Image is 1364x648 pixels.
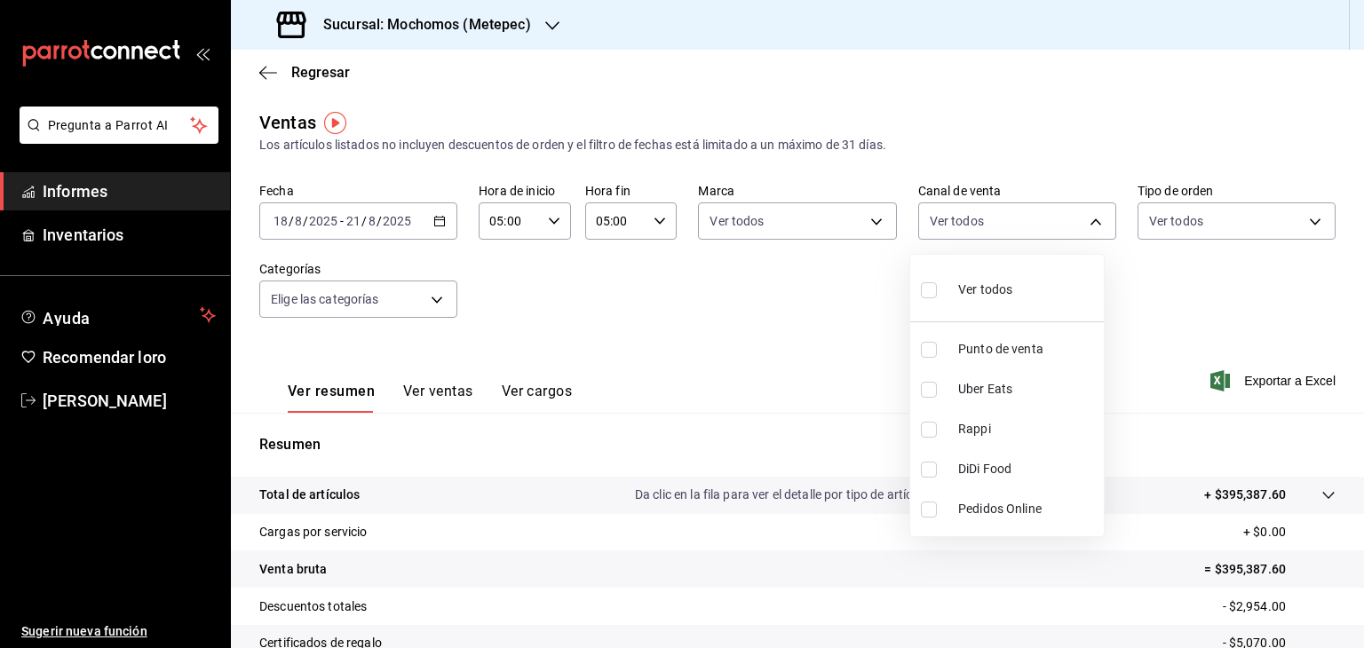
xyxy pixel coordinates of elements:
span: Punto de venta [958,340,1097,359]
span: Ver todos [958,281,1012,299]
span: Pedidos Online [958,500,1097,518]
img: Marcador de información sobre herramientas [324,112,346,134]
span: Rappi [958,420,1097,439]
span: Uber Eats [958,380,1097,399]
span: DiDi Food [958,460,1097,478]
